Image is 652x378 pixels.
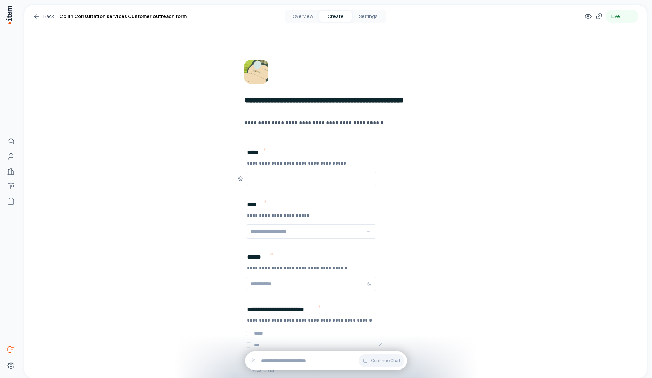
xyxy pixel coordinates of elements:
[4,165,18,178] a: Companies
[4,359,18,373] a: Settings
[59,12,187,20] h1: Collin Consultation services Customer outreach form
[359,354,404,367] button: Continue Chat
[4,194,18,208] a: Agents
[245,351,407,370] div: Continue Chat
[287,11,319,22] button: Overview
[5,5,12,25] img: Item Brain Logo
[376,341,384,349] button: Remove SMS
[352,11,384,22] button: Settings
[319,11,352,22] button: Create
[4,135,18,148] a: Home
[376,329,384,337] button: Remove Email
[244,60,268,84] img: Form Logo
[246,364,281,377] button: Add Option
[4,179,18,193] a: Deals
[4,343,18,356] a: Forms
[33,12,54,20] a: Back
[4,150,18,163] a: People
[371,358,400,363] span: Continue Chat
